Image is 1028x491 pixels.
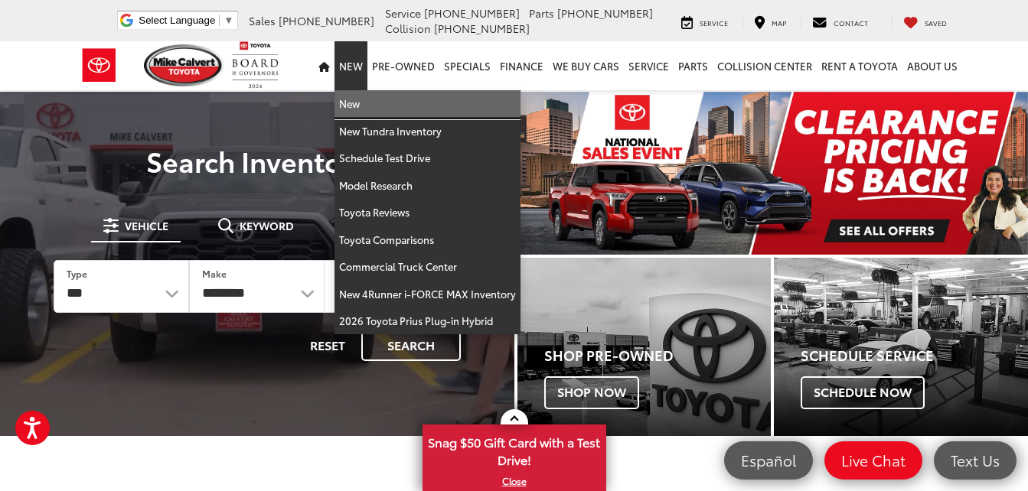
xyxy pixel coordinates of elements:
[544,376,639,408] span: Shop Now
[202,267,227,280] label: Make
[139,15,233,26] a: Select Language​
[385,21,431,36] span: Collision
[624,41,674,90] a: Service
[335,226,521,254] a: Toyota Comparisons
[902,41,962,90] a: About Us
[385,5,421,21] span: Service
[742,14,798,29] a: Map
[249,13,276,28] span: Sales
[892,14,958,29] a: My Saved Vehicles
[801,14,880,29] a: Contact
[434,21,530,36] span: [PHONE_NUMBER]
[67,267,87,280] label: Type
[335,145,521,172] a: Schedule Test Drive
[424,5,520,21] span: [PHONE_NUMBER]
[925,18,947,28] span: Saved
[424,426,605,473] span: Snag $50 Gift Card with a Test Drive!
[724,441,813,480] a: Español
[733,450,804,470] span: Español
[713,41,817,90] a: Collision Center
[219,15,220,26] span: ​
[335,307,521,334] a: 2026 Toyota Prius Plug-in Hybrid
[517,258,772,435] div: Toyota
[240,220,294,231] span: Keyword
[674,41,713,90] a: Parts
[557,5,653,21] span: [PHONE_NUMBER]
[224,15,233,26] span: ▼
[144,44,225,86] img: Mike Calvert Toyota
[824,441,922,480] a: Live Chat
[774,258,1028,435] a: Schedule Service Schedule Now
[335,281,521,308] a: New 4Runner i-FORCE MAX Inventory
[32,145,482,176] h3: Search Inventory
[70,41,128,90] img: Toyota
[817,41,902,90] a: Rent a Toyota
[517,258,772,435] a: Shop Pre-Owned Shop Now
[700,18,728,28] span: Service
[834,18,868,28] span: Contact
[314,41,335,90] a: Home
[335,253,521,281] a: Commercial Truck Center
[335,199,521,226] a: Toyota Reviews
[361,328,461,361] button: Search
[934,441,1017,480] a: Text Us
[139,15,215,26] span: Select Language
[529,5,554,21] span: Parts
[495,41,548,90] a: Finance
[544,348,772,363] h4: Shop Pre-Owned
[335,90,521,118] a: New
[439,41,495,90] a: Specials
[367,41,439,90] a: Pre-Owned
[335,41,367,90] a: New
[801,348,1028,363] h4: Schedule Service
[335,172,521,200] a: Model Research
[335,118,521,145] a: New Tundra Inventory
[834,450,913,470] span: Live Chat
[774,258,1028,435] div: Toyota
[670,14,739,29] a: Service
[801,376,925,408] span: Schedule Now
[772,18,786,28] span: Map
[297,328,358,361] button: Reset
[548,41,624,90] a: WE BUY CARS
[125,220,168,231] span: Vehicle
[943,450,1007,470] span: Text Us
[279,13,374,28] span: [PHONE_NUMBER]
